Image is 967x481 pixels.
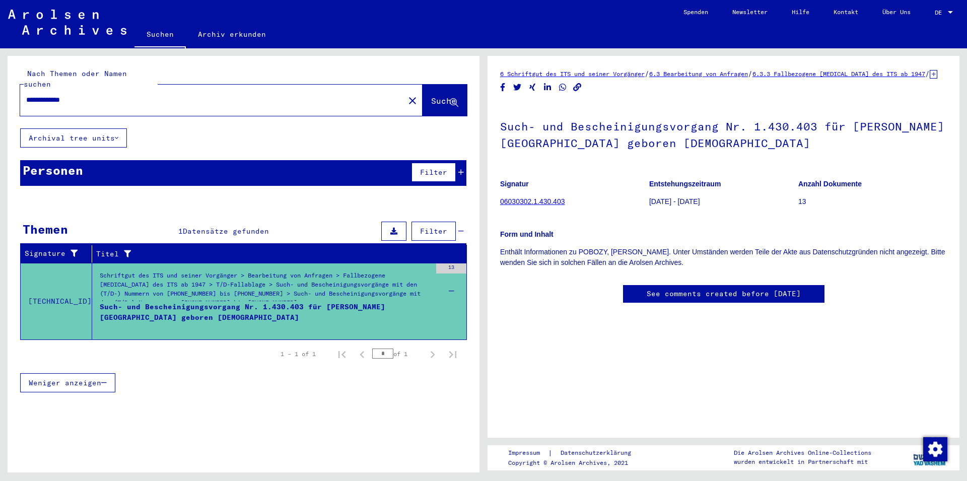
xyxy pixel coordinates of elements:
[443,344,463,364] button: Last page
[923,437,947,461] img: Zustimmung ändern
[25,248,84,259] div: Signature
[20,373,115,392] button: Weniger anzeigen
[748,69,752,78] span: /
[25,246,94,262] div: Signature
[498,81,508,94] button: Share on Facebook
[649,180,721,188] b: Entstehungszeitraum
[20,128,127,148] button: Archival tree units
[647,289,801,299] a: See comments created before [DATE]
[572,81,583,94] button: Copy link
[420,227,447,236] span: Filter
[500,70,645,78] a: 6 Schriftgut des ITS und seiner Vorgänger
[500,180,529,188] b: Signatur
[649,70,748,78] a: 6.3 Bearbeitung von Anfragen
[423,344,443,364] button: Next page
[500,247,947,268] p: Enthält Informationen zu POBOZY, [PERSON_NAME]. Unter Umständen werden Teile der Akte aus Datensc...
[734,457,871,466] p: wurden entwickelt in Partnerschaft mit
[645,69,649,78] span: /
[527,81,538,94] button: Share on Xing
[436,263,466,273] div: 13
[420,168,447,177] span: Filter
[23,220,68,238] div: Themen
[8,10,126,35] img: Arolsen_neg.svg
[423,85,467,116] button: Suche
[332,344,352,364] button: First page
[372,349,423,359] div: of 1
[752,70,925,78] a: 6.3.3 Fallbezogene [MEDICAL_DATA] des ITS ab 1947
[508,448,548,458] a: Impressum
[96,249,447,259] div: Titel
[134,22,186,48] a: Suchen
[352,344,372,364] button: Previous page
[21,263,92,339] td: [TECHNICAL_ID]
[500,197,565,205] a: 06030302.1.430.403
[281,350,316,359] div: 1 – 1 of 1
[925,69,930,78] span: /
[411,222,456,241] button: Filter
[935,9,946,16] span: DE
[178,227,183,236] span: 1
[508,448,643,458] div: |
[100,302,431,332] div: Such- und Bescheinigungsvorgang Nr. 1.430.403 für [PERSON_NAME][GEOGRAPHIC_DATA] geboren [DEMOGRA...
[911,445,949,470] img: yv_logo.png
[512,81,523,94] button: Share on Twitter
[500,230,554,238] b: Form und Inhalt
[798,196,947,207] p: 13
[402,90,423,110] button: Clear
[23,161,83,179] div: Personen
[411,163,456,182] button: Filter
[558,81,568,94] button: Share on WhatsApp
[100,271,431,306] div: Schriftgut des ITS und seiner Vorgänger > Bearbeitung von Anfragen > Fallbezogene [MEDICAL_DATA] ...
[406,95,419,107] mat-icon: close
[542,81,553,94] button: Share on LinkedIn
[183,227,269,236] span: Datensätze gefunden
[734,448,871,457] p: Die Arolsen Archives Online-Collections
[552,448,643,458] a: Datenschutzerklärung
[29,378,101,387] span: Weniger anzeigen
[431,96,456,106] span: Suche
[186,22,278,46] a: Archiv erkunden
[508,458,643,467] p: Copyright © Arolsen Archives, 2021
[798,180,862,188] b: Anzahl Dokumente
[500,103,947,164] h1: Such- und Bescheinigungsvorgang Nr. 1.430.403 für [PERSON_NAME][GEOGRAPHIC_DATA] geboren [DEMOGRA...
[96,246,457,262] div: Titel
[649,196,798,207] p: [DATE] - [DATE]
[24,69,127,89] mat-label: Nach Themen oder Namen suchen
